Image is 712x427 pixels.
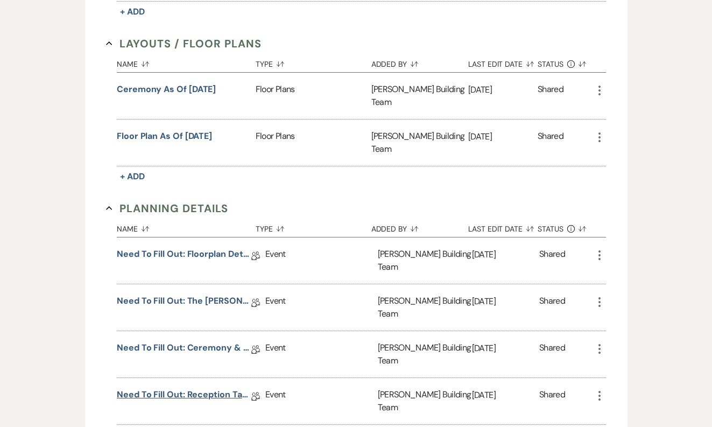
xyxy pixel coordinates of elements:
div: [PERSON_NAME] Building Team [378,237,472,284]
div: Shared [539,248,565,274]
button: Name [117,52,256,72]
div: [PERSON_NAME] Building Team [371,120,468,166]
div: [PERSON_NAME] Building Team [378,378,472,424]
p: [DATE] [468,83,538,97]
span: Status [538,225,563,233]
div: Shared [539,295,565,320]
div: [PERSON_NAME] Building Team [378,284,472,331]
div: Shared [538,130,563,156]
span: + Add [120,6,145,17]
button: Type [256,52,371,72]
button: Name [117,216,256,237]
button: Added By [371,52,468,72]
div: Event [265,284,378,331]
button: Floor plan as of [DATE] [117,130,212,143]
div: Event [265,378,378,424]
p: [DATE] [472,388,539,402]
button: Last Edit Date [468,52,538,72]
div: Floor Plans [256,73,371,119]
button: Last Edit Date [468,216,538,237]
button: + Add [117,4,148,19]
span: Status [538,60,563,68]
div: Event [265,237,378,284]
div: Event [265,331,378,377]
p: [DATE] [472,295,539,309]
p: [DATE] [472,341,539,355]
button: Ceremony as of [DATE] [117,83,216,96]
span: + Add [120,171,145,182]
div: [PERSON_NAME] Building Team [378,331,472,377]
button: Type [256,216,371,237]
a: Need to Fill Out: Reception Table Guest Count [117,388,251,405]
button: + Add [117,169,148,184]
div: [PERSON_NAME] Building Team [371,73,468,119]
div: Shared [538,83,563,109]
div: Shared [539,341,565,367]
a: Need to Fill Out: Floorplan Details [117,248,251,264]
p: [DATE] [468,130,538,144]
button: Status [538,52,593,72]
div: Floor Plans [256,120,371,166]
button: Layouts / Floor Plans [106,36,262,52]
button: Added By [371,216,468,237]
p: [DATE] [472,248,539,262]
div: Shared [539,388,565,414]
button: Planning Details [106,200,228,216]
a: Need to Fill Out: The [PERSON_NAME] Building Planning Document [117,295,251,311]
button: Status [538,216,593,237]
a: Need to Fill Out: Ceremony & Reception Details [117,341,251,358]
